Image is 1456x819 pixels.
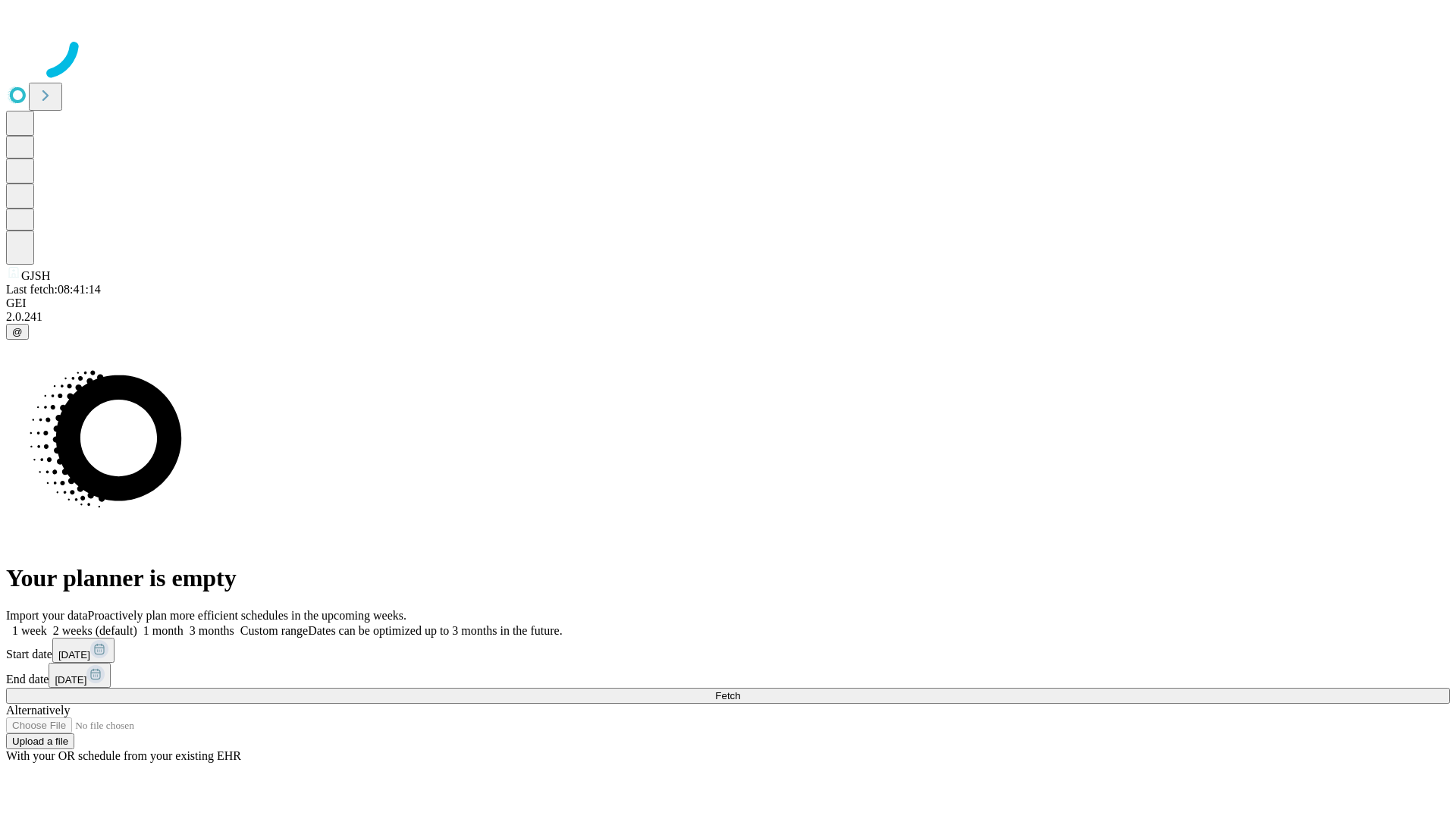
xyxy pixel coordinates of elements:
[21,269,50,282] span: GJSH
[6,297,1450,310] div: GEI
[58,649,90,661] span: [DATE]
[88,609,406,622] span: Proactively plan more efficient schedules in the upcoming weeks.
[6,609,88,622] span: Import your data
[6,638,1450,663] div: Start date
[12,624,47,637] span: 1 week
[52,638,115,663] button: [DATE]
[6,663,1450,688] div: End date
[49,663,111,688] button: [DATE]
[53,624,137,637] span: 2 weeks (default)
[308,624,562,637] span: Dates can be optimized up to 3 months in the future.
[6,733,74,749] button: Upload a file
[12,326,23,337] span: @
[6,324,29,340] button: @
[6,283,101,296] span: Last fetch: 08:41:14
[715,690,740,701] span: Fetch
[55,674,86,686] span: [DATE]
[240,624,308,637] span: Custom range
[190,624,234,637] span: 3 months
[6,688,1450,704] button: Fetch
[6,704,70,717] span: Alternatively
[143,624,184,637] span: 1 month
[6,564,1450,592] h1: Your planner is empty
[6,310,1450,324] div: 2.0.241
[6,749,241,762] span: With your OR schedule from your existing EHR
